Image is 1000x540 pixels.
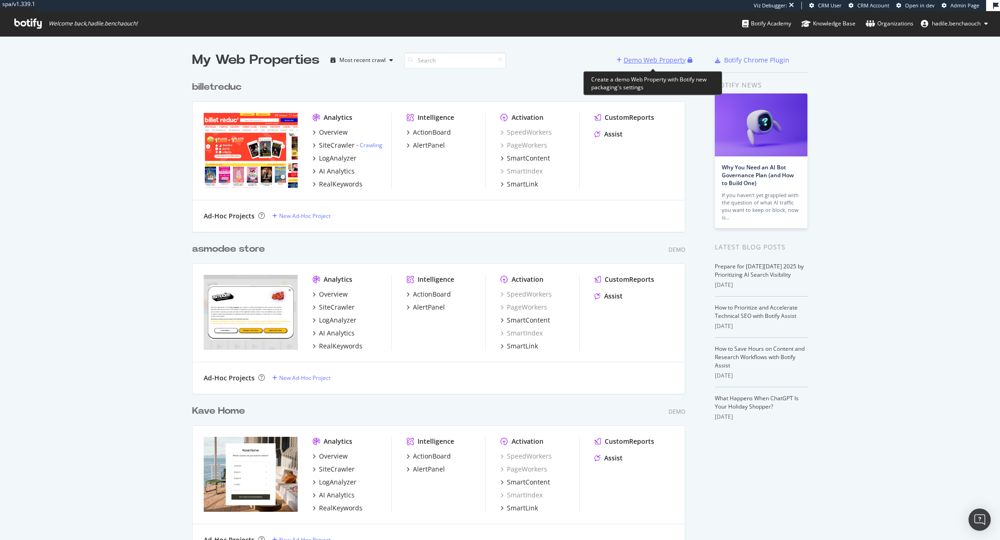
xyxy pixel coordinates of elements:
[204,211,255,221] div: Ad-Hoc Projects
[324,113,352,122] div: Analytics
[500,180,538,189] a: SmartLink
[312,341,362,351] a: RealKeywords
[500,341,538,351] a: SmartLink
[500,128,552,137] a: SpeedWorkers
[500,503,538,513] a: SmartLink
[312,490,355,500] a: AI Analytics
[715,304,798,320] a: How to Prioritize and Accelerate Technical SEO with Botify Assist
[413,290,451,299] div: ActionBoard
[204,437,298,512] img: Kave Home
[722,192,800,221] div: If you haven’t yet grappled with the question of what AI traffic you want to keep or block, now is…
[500,465,547,474] a: PageWorkers
[605,437,654,446] div: CustomReports
[312,478,356,487] a: LogAnalyzer
[327,53,397,68] button: Most recent crawl
[594,113,654,122] a: CustomReports
[594,130,623,139] a: Assist
[312,180,362,189] a: RealKeywords
[192,242,265,256] div: asmodee store
[319,452,348,461] div: Overview
[406,465,445,474] a: AlertPanel
[500,329,543,338] a: SmartIndex
[360,141,382,149] a: Crawling
[715,322,808,330] div: [DATE]
[715,345,805,369] a: How to Save Hours on Content and Research Workflows with Botify Assist
[507,180,538,189] div: SmartLink
[724,56,789,65] div: Botify Chrome Plugin
[204,373,255,383] div: Ad-Hoc Projects
[319,180,362,189] div: RealKeywords
[279,374,331,382] div: New Ad-Hoc Project
[319,154,356,163] div: LogAnalyzer
[319,290,348,299] div: Overview
[507,154,550,163] div: SmartContent
[500,478,550,487] a: SmartContent
[319,316,356,325] div: LogAnalyzer
[896,2,935,9] a: Open in dev
[500,141,547,150] a: PageWorkers
[192,51,319,69] div: My Web Properties
[801,11,856,36] a: Knowledge Base
[406,141,445,150] a: AlertPanel
[319,329,355,338] div: AI Analytics
[319,478,356,487] div: LogAnalyzer
[715,413,808,421] div: [DATE]
[500,154,550,163] a: SmartContent
[49,20,137,27] span: Welcome back, hadile.benchaouch !
[413,128,451,137] div: ActionBoard
[604,130,623,139] div: Assist
[406,452,451,461] a: ActionBoard
[319,490,355,500] div: AI Analytics
[594,275,654,284] a: CustomReports
[324,275,352,284] div: Analytics
[406,128,451,137] a: ActionBoard
[312,316,356,325] a: LogAnalyzer
[512,437,544,446] div: Activation
[857,2,889,9] span: CRM Account
[312,167,355,176] a: AI Analytics
[312,128,348,137] a: Overview
[339,57,386,63] div: Most recent crawl
[594,453,623,463] a: Assist
[272,374,331,382] a: New Ad-Hoc Project
[742,11,791,36] a: Botify Academy
[715,281,808,289] div: [DATE]
[604,292,623,301] div: Assist
[605,275,654,284] div: CustomReports
[413,465,445,474] div: AlertPanel
[500,167,543,176] a: SmartIndex
[319,503,362,513] div: RealKeywords
[507,316,550,325] div: SmartContent
[500,490,543,500] a: SmartIndex
[500,290,552,299] a: SpeedWorkers
[192,81,245,94] a: billetreduc
[413,452,451,461] div: ActionBoard
[319,465,355,474] div: SiteCrawler
[312,154,356,163] a: LogAnalyzer
[319,341,362,351] div: RealKeywords
[801,19,856,28] div: Knowledge Base
[500,303,547,312] a: PageWorkers
[605,113,654,122] div: CustomReports
[319,128,348,137] div: Overview
[932,19,981,27] span: hadile.benchaouch
[950,2,979,9] span: Admin Page
[849,2,889,9] a: CRM Account
[312,141,382,150] a: SiteCrawler- Crawling
[312,290,348,299] a: Overview
[312,452,348,461] a: Overview
[754,2,787,9] div: Viz Debugger:
[507,503,538,513] div: SmartLink
[905,2,935,9] span: Open in dev
[583,71,722,95] div: Create a demo Web Property with Botify new packaging's settings
[319,303,355,312] div: SiteCrawler
[418,113,454,122] div: Intelligence
[715,372,808,380] div: [DATE]
[722,163,794,187] a: Why You Need an AI Bot Governance Plan (and How to Build One)
[500,316,550,325] a: SmartContent
[715,262,804,279] a: Prepare for [DATE][DATE] 2025 by Prioritizing AI Search Visibility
